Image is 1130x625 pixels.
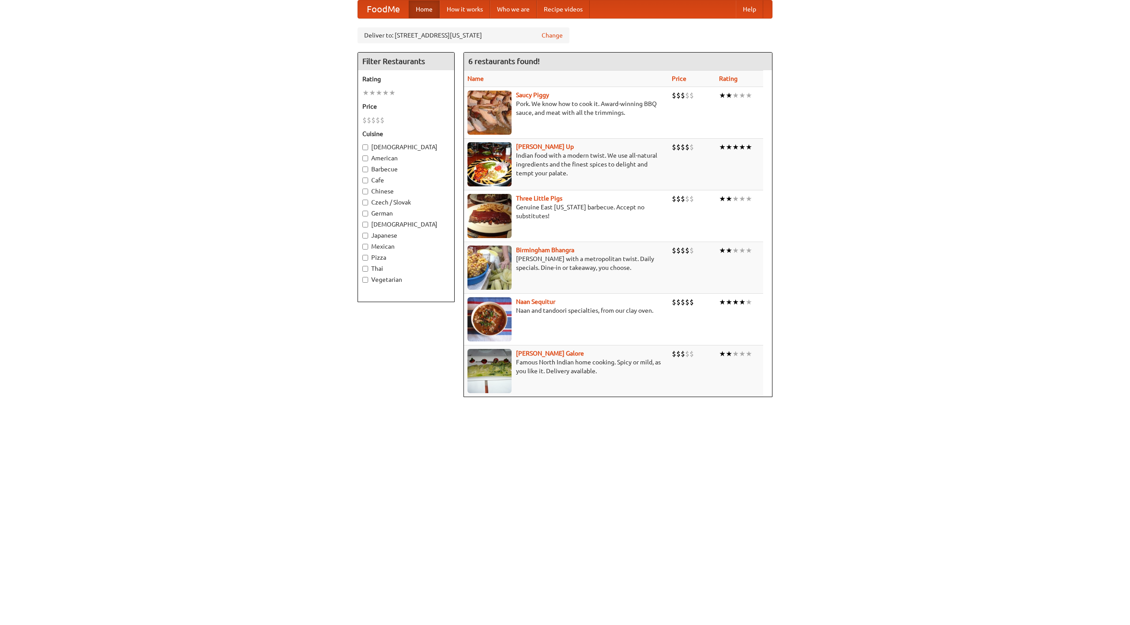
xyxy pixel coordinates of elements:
[371,115,376,125] li: $
[362,211,368,216] input: German
[362,242,450,251] label: Mexican
[516,91,549,98] a: Saucy Piggy
[685,91,689,100] li: $
[719,246,726,255] li: ★
[746,297,752,307] li: ★
[358,53,454,70] h4: Filter Restaurants
[739,297,746,307] li: ★
[369,88,376,98] li: ★
[685,246,689,255] li: $
[672,91,676,100] li: $
[358,0,409,18] a: FoodMe
[719,297,726,307] li: ★
[362,277,368,283] input: Vegetarian
[380,115,384,125] li: $
[672,142,676,152] li: $
[467,75,484,82] a: Name
[409,0,440,18] a: Home
[726,91,732,100] li: ★
[676,142,681,152] li: $
[726,349,732,359] li: ★
[685,142,689,152] li: $
[542,31,563,40] a: Change
[676,246,681,255] li: $
[389,88,395,98] li: ★
[681,194,685,204] li: $
[467,306,665,315] p: Naan and tandoori specialties, from our clay oven.
[719,349,726,359] li: ★
[362,143,450,152] label: [DEMOGRAPHIC_DATA]
[362,220,450,229] label: [DEMOGRAPHIC_DATA]
[739,246,746,255] li: ★
[490,0,537,18] a: Who we are
[467,99,665,117] p: Pork. We know how to cook it. Award-winning BBQ sauce, and meat with all the trimmings.
[362,266,368,272] input: Thai
[739,194,746,204] li: ★
[726,246,732,255] li: ★
[739,91,746,100] li: ★
[467,142,512,186] img: curryup.jpg
[746,349,752,359] li: ★
[358,27,569,43] div: Deliver to: [STREET_ADDRESS][US_STATE]
[681,142,685,152] li: $
[362,115,367,125] li: $
[516,143,574,150] a: [PERSON_NAME] Up
[732,91,739,100] li: ★
[362,176,450,185] label: Cafe
[467,358,665,375] p: Famous North Indian home cooking. Spicy or mild, as you like it. Delivery available.
[516,195,562,202] a: Three Little Pigs
[362,154,450,163] label: American
[362,178,368,183] input: Cafe
[746,194,752,204] li: ★
[726,194,732,204] li: ★
[467,349,512,393] img: currygalore.jpg
[685,194,689,204] li: $
[726,297,732,307] li: ★
[732,194,739,204] li: ★
[362,187,450,196] label: Chinese
[440,0,490,18] a: How it works
[681,297,685,307] li: $
[537,0,590,18] a: Recipe videos
[746,246,752,255] li: ★
[676,91,681,100] li: $
[516,298,555,305] b: Naan Sequitur
[732,297,739,307] li: ★
[382,88,389,98] li: ★
[362,88,369,98] li: ★
[672,246,676,255] li: $
[732,142,739,152] li: ★
[672,194,676,204] li: $
[746,91,752,100] li: ★
[726,142,732,152] li: ★
[362,209,450,218] label: German
[376,115,380,125] li: $
[362,167,368,172] input: Barbecue
[516,350,584,357] a: [PERSON_NAME] Galore
[367,115,371,125] li: $
[719,194,726,204] li: ★
[362,244,368,250] input: Mexican
[681,91,685,100] li: $
[467,246,512,290] img: bhangra.jpg
[685,349,689,359] li: $
[468,57,540,65] ng-pluralize: 6 restaurants found!
[362,75,450,83] h5: Rating
[685,297,689,307] li: $
[467,151,665,178] p: Indian food with a modern twist. We use all-natural ingredients and the finest spices to delight ...
[672,349,676,359] li: $
[362,155,368,161] input: American
[362,264,450,273] label: Thai
[516,246,574,254] a: Birmingham Bhangra
[681,246,685,255] li: $
[362,189,368,194] input: Chinese
[689,91,694,100] li: $
[672,75,686,82] a: Price
[362,144,368,150] input: [DEMOGRAPHIC_DATA]
[362,222,368,227] input: [DEMOGRAPHIC_DATA]
[672,297,676,307] li: $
